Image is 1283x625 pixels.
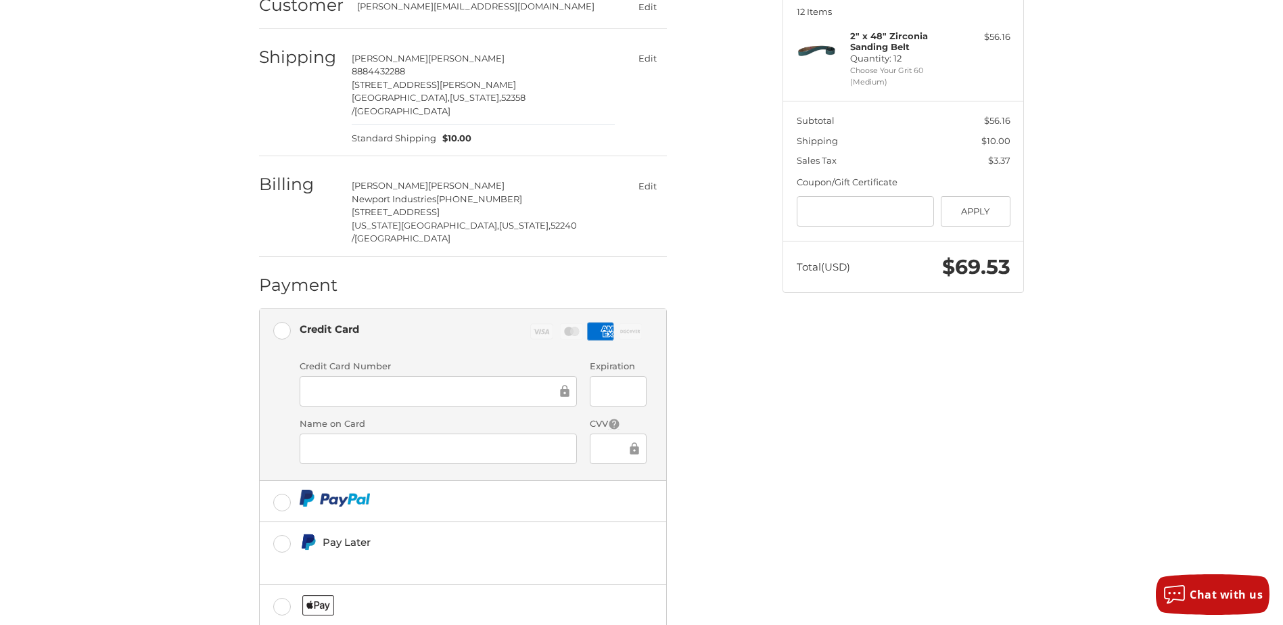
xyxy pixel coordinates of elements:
[352,66,405,76] span: 8884432288
[428,53,505,64] span: [PERSON_NAME]
[797,196,935,227] input: Gift Certificate or Coupon Code
[300,417,577,431] label: Name on Card
[957,30,1010,44] div: $56.16
[797,115,835,126] span: Subtotal
[984,115,1010,126] span: $56.16
[354,233,450,244] span: [GEOGRAPHIC_DATA]
[300,556,574,568] iframe: PayPal Message 1
[352,206,440,217] span: [STREET_ADDRESS]
[628,49,667,68] button: Edit
[981,135,1010,146] span: $10.00
[628,176,667,195] button: Edit
[302,595,334,616] img: Applepay icon
[850,30,928,52] strong: 2" x 48" Zirconia Sanding Belt
[259,174,338,195] h2: Billing
[499,220,551,231] span: [US_STATE],
[352,180,428,191] span: [PERSON_NAME]
[941,196,1010,227] button: Apply
[323,531,574,553] div: Pay Later
[590,360,646,373] label: Expiration
[354,106,450,116] span: [GEOGRAPHIC_DATA]
[797,176,1010,189] div: Coupon/Gift Certificate
[352,193,436,204] span: Newport Industries
[436,193,522,204] span: [PHONE_NUMBER]
[300,318,359,340] div: Credit Card
[259,47,338,68] h2: Shipping
[352,53,428,64] span: [PERSON_NAME]
[850,30,954,64] h4: Quantity: 12
[797,260,850,273] span: Total (USD)
[300,360,577,373] label: Credit Card Number
[797,6,1010,17] h3: 12 Items
[797,155,837,166] span: Sales Tax
[352,220,499,231] span: [US_STATE][GEOGRAPHIC_DATA],
[259,275,338,296] h2: Payment
[942,254,1010,279] span: $69.53
[352,92,526,116] span: 52358 /
[850,65,954,87] li: Choose Your Grit 60 (Medium)
[436,132,472,145] span: $10.00
[1156,574,1269,615] button: Chat with us
[590,417,646,431] label: CVV
[352,79,516,90] span: [STREET_ADDRESS][PERSON_NAME]
[1190,587,1263,602] span: Chat with us
[300,490,371,507] img: PayPal icon
[309,384,557,399] iframe: Secure Credit Card Frame - Credit Card Number
[599,384,636,399] iframe: Secure Credit Card Frame - Expiration Date
[988,155,1010,166] span: $3.37
[599,441,626,457] iframe: Secure Credit Card Frame - CVV
[309,441,567,457] iframe: Secure Credit Card Frame - Cardholder Name
[797,135,838,146] span: Shipping
[352,132,436,145] span: Standard Shipping
[428,180,505,191] span: [PERSON_NAME]
[450,92,501,103] span: [US_STATE],
[300,534,317,551] img: Pay Later icon
[352,92,450,103] span: [GEOGRAPHIC_DATA],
